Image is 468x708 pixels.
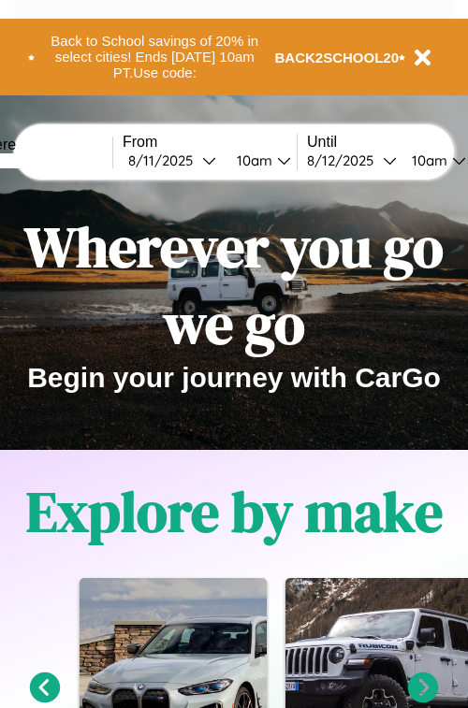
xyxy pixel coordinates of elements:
button: 8/11/2025 [123,151,222,170]
div: 10am [227,152,277,169]
div: 8 / 12 / 2025 [307,152,383,169]
button: 10am [222,151,297,170]
h1: Explore by make [26,473,443,550]
b: BACK2SCHOOL20 [275,50,400,65]
button: Back to School savings of 20% in select cities! Ends [DATE] 10am PT.Use code: [35,28,275,86]
div: 10am [402,152,452,169]
div: 8 / 11 / 2025 [128,152,202,169]
label: From [123,134,297,151]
